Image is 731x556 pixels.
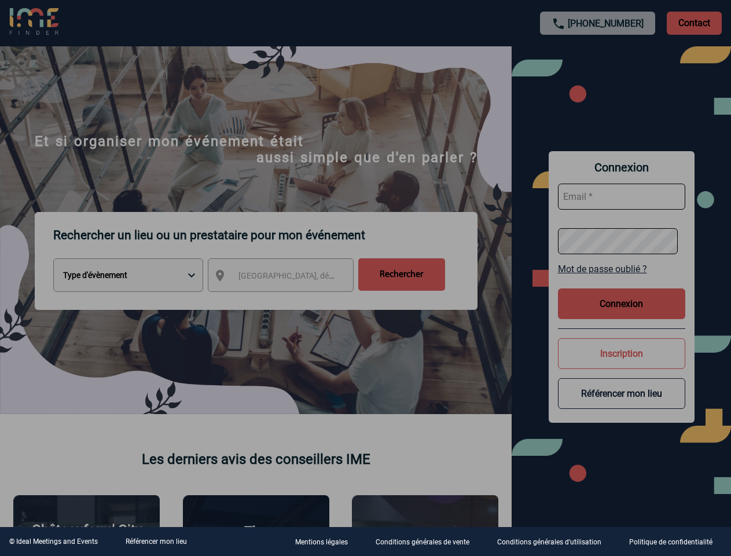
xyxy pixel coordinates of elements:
[366,536,488,547] a: Conditions générales de vente
[620,536,731,547] a: Politique de confidentialité
[9,537,98,546] div: © Ideal Meetings and Events
[295,539,348,547] p: Mentions légales
[286,536,366,547] a: Mentions légales
[126,537,187,546] a: Référencer mon lieu
[488,536,620,547] a: Conditions générales d'utilisation
[497,539,601,547] p: Conditions générales d'utilisation
[629,539,712,547] p: Politique de confidentialité
[376,539,469,547] p: Conditions générales de vente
